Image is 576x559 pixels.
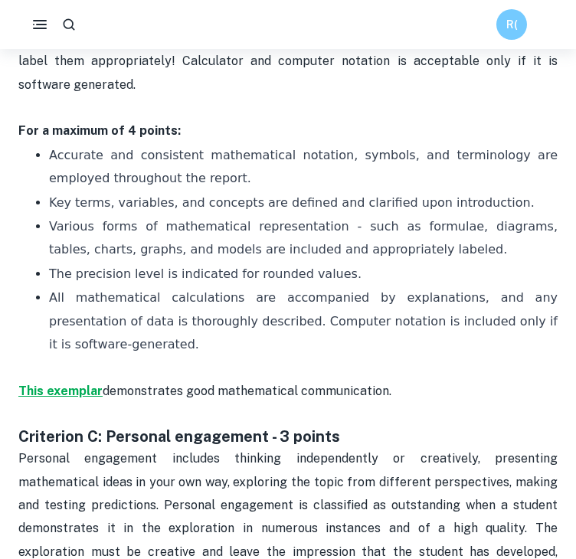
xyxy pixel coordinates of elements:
span: demonstrates good mathematical communication. [103,384,391,398]
span: The precision level is indicated for rounded values. [49,266,362,281]
span: Key terms, variables, and concepts are defined and clarified upon introduction. [49,195,535,210]
span: Accurate and consistent mathematical notation, symbols, and terminology are employed throughout t... [49,148,561,185]
strong: Criterion C: Personal engagement - 3 points [18,427,340,446]
button: R( [496,9,527,40]
strong: For a maximum of 4 points: [18,123,181,138]
span: All mathematical calculations are accompanied by explanations, and any presentation of data is th... [49,290,561,351]
span: Various forms of mathematical representation - such as formulae, diagrams, tables, charts, graphs... [49,219,561,257]
a: This exemplar [18,384,103,398]
h6: R( [503,16,521,33]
